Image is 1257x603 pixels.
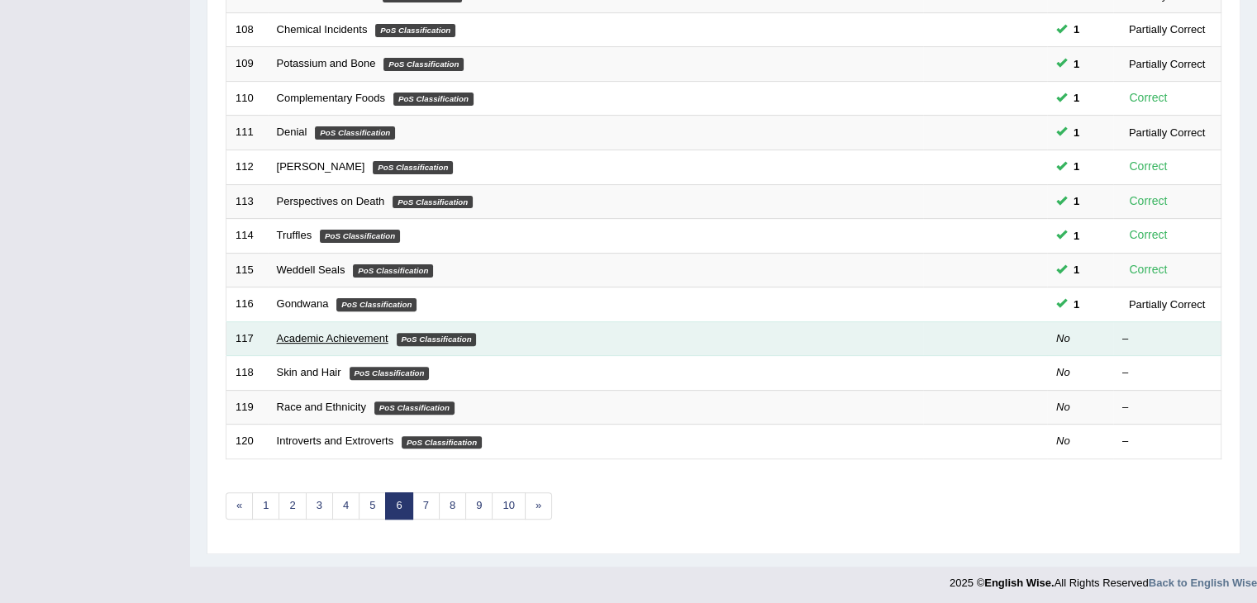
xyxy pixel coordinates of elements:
[359,492,386,520] a: 5
[277,434,394,447] a: Introverts and Extroverts
[492,492,525,520] a: 10
[226,150,268,184] td: 112
[465,492,493,520] a: 9
[1122,21,1212,38] div: Partially Correct
[950,567,1257,591] div: 2025 © All Rights Reserved
[1067,124,1086,141] span: You can still take this question
[439,492,466,520] a: 8
[277,92,386,104] a: Complementary Foods
[1067,55,1086,73] span: You can still take this question
[984,577,1054,589] strong: English Wise.
[1122,157,1174,176] div: Correct
[336,298,417,311] em: PoS Classification
[279,492,306,520] a: 2
[277,160,365,173] a: [PERSON_NAME]
[353,264,433,278] em: PoS Classification
[306,492,333,520] a: 3
[1122,331,1212,347] div: –
[1067,296,1086,313] span: You can still take this question
[315,126,395,140] em: PoS Classification
[277,297,329,310] a: Gondwana
[374,401,455,415] em: PoS Classification
[1056,332,1070,344] em: No
[393,93,474,106] em: PoS Classification
[373,161,453,174] em: PoS Classification
[1056,366,1070,378] em: No
[277,23,368,36] a: Chemical Incidents
[226,321,268,356] td: 117
[226,184,268,219] td: 113
[1067,21,1086,38] span: You can still take this question
[402,436,482,449] em: PoS Classification
[1067,261,1086,278] span: You can still take this question
[1122,192,1174,211] div: Correct
[1122,260,1174,279] div: Correct
[1067,227,1086,245] span: You can still take this question
[226,492,253,520] a: «
[226,425,268,459] td: 120
[277,229,312,241] a: Truffles
[320,230,400,243] em: PoS Classification
[1067,89,1086,107] span: You can still take this question
[1056,434,1070,447] em: No
[277,195,385,207] a: Perspectives on Death
[1122,400,1212,415] div: –
[226,116,268,150] td: 111
[226,390,268,425] td: 119
[277,401,366,413] a: Race and Ethnicity
[226,12,268,47] td: 108
[393,196,473,209] em: PoS Classification
[226,253,268,287] td: 115
[1122,124,1212,141] div: Partially Correct
[277,57,376,69] a: Potassium and Bone
[1056,401,1070,413] em: No
[226,47,268,82] td: 109
[226,287,268,322] td: 116
[1122,434,1212,449] div: –
[375,24,455,37] em: PoS Classification
[1067,192,1086,210] span: You can still take this question
[383,58,464,71] em: PoS Classification
[1122,365,1212,381] div: –
[252,492,279,520] a: 1
[277,126,307,138] a: Denial
[226,219,268,254] td: 114
[1122,226,1174,245] div: Correct
[277,264,345,276] a: Weddell Seals
[1149,577,1257,589] a: Back to English Wise
[1067,158,1086,175] span: You can still take this question
[226,356,268,391] td: 118
[332,492,359,520] a: 4
[277,366,341,378] a: Skin and Hair
[525,492,552,520] a: »
[385,492,412,520] a: 6
[350,367,430,380] em: PoS Classification
[277,332,388,344] a: Academic Achievement
[1122,88,1174,107] div: Correct
[412,492,440,520] a: 7
[226,81,268,116] td: 110
[1122,296,1212,313] div: Partially Correct
[1122,55,1212,73] div: Partially Correct
[397,333,477,346] em: PoS Classification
